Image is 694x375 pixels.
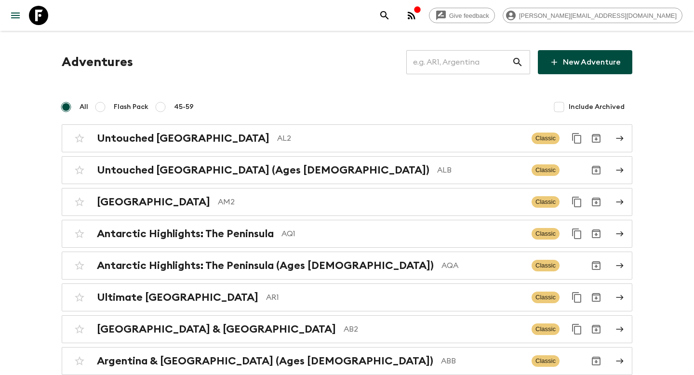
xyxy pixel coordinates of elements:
[97,164,429,176] h2: Untouched [GEOGRAPHIC_DATA] (Ages [DEMOGRAPHIC_DATA])
[97,259,434,272] h2: Antarctic Highlights: The Peninsula (Ages [DEMOGRAPHIC_DATA])
[567,320,587,339] button: Duplicate for 45-59
[503,8,682,23] div: [PERSON_NAME][EMAIL_ADDRESS][DOMAIN_NAME]
[62,347,632,375] a: Argentina & [GEOGRAPHIC_DATA] (Ages [DEMOGRAPHIC_DATA])ABBClassicArchive
[375,6,394,25] button: search adventures
[344,323,524,335] p: AB2
[266,292,524,303] p: AR1
[218,196,524,208] p: AM2
[532,260,560,271] span: Classic
[114,102,148,112] span: Flash Pack
[406,49,512,76] input: e.g. AR1, Argentina
[532,292,560,303] span: Classic
[97,132,269,145] h2: Untouched [GEOGRAPHIC_DATA]
[62,283,632,311] a: Ultimate [GEOGRAPHIC_DATA]AR1ClassicDuplicate for 45-59Archive
[6,6,25,25] button: menu
[514,12,682,19] span: [PERSON_NAME][EMAIL_ADDRESS][DOMAIN_NAME]
[277,133,524,144] p: AL2
[569,102,625,112] span: Include Archived
[587,288,606,307] button: Archive
[62,188,632,216] a: [GEOGRAPHIC_DATA]AM2ClassicDuplicate for 45-59Archive
[62,315,632,343] a: [GEOGRAPHIC_DATA] & [GEOGRAPHIC_DATA]AB2ClassicDuplicate for 45-59Archive
[62,156,632,184] a: Untouched [GEOGRAPHIC_DATA] (Ages [DEMOGRAPHIC_DATA])ALBClassicArchive
[97,355,433,367] h2: Argentina & [GEOGRAPHIC_DATA] (Ages [DEMOGRAPHIC_DATA])
[567,288,587,307] button: Duplicate for 45-59
[587,256,606,275] button: Archive
[97,323,336,335] h2: [GEOGRAPHIC_DATA] & [GEOGRAPHIC_DATA]
[567,192,587,212] button: Duplicate for 45-59
[62,53,133,72] h1: Adventures
[567,224,587,243] button: Duplicate for 45-59
[62,220,632,248] a: Antarctic Highlights: The PeninsulaAQ1ClassicDuplicate for 45-59Archive
[174,102,194,112] span: 45-59
[97,291,258,304] h2: Ultimate [GEOGRAPHIC_DATA]
[532,228,560,240] span: Classic
[587,224,606,243] button: Archive
[281,228,524,240] p: AQ1
[532,133,560,144] span: Classic
[441,260,524,271] p: AQA
[62,252,632,280] a: Antarctic Highlights: The Peninsula (Ages [DEMOGRAPHIC_DATA])AQAClassicArchive
[538,50,632,74] a: New Adventure
[97,196,210,208] h2: [GEOGRAPHIC_DATA]
[587,129,606,148] button: Archive
[567,129,587,148] button: Duplicate for 45-59
[587,320,606,339] button: Archive
[441,355,524,367] p: ABB
[532,164,560,176] span: Classic
[429,8,495,23] a: Give feedback
[587,351,606,371] button: Archive
[437,164,524,176] p: ALB
[532,355,560,367] span: Classic
[62,124,632,152] a: Untouched [GEOGRAPHIC_DATA]AL2ClassicDuplicate for 45-59Archive
[532,323,560,335] span: Classic
[80,102,88,112] span: All
[532,196,560,208] span: Classic
[587,192,606,212] button: Archive
[444,12,494,19] span: Give feedback
[587,161,606,180] button: Archive
[97,228,274,240] h2: Antarctic Highlights: The Peninsula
